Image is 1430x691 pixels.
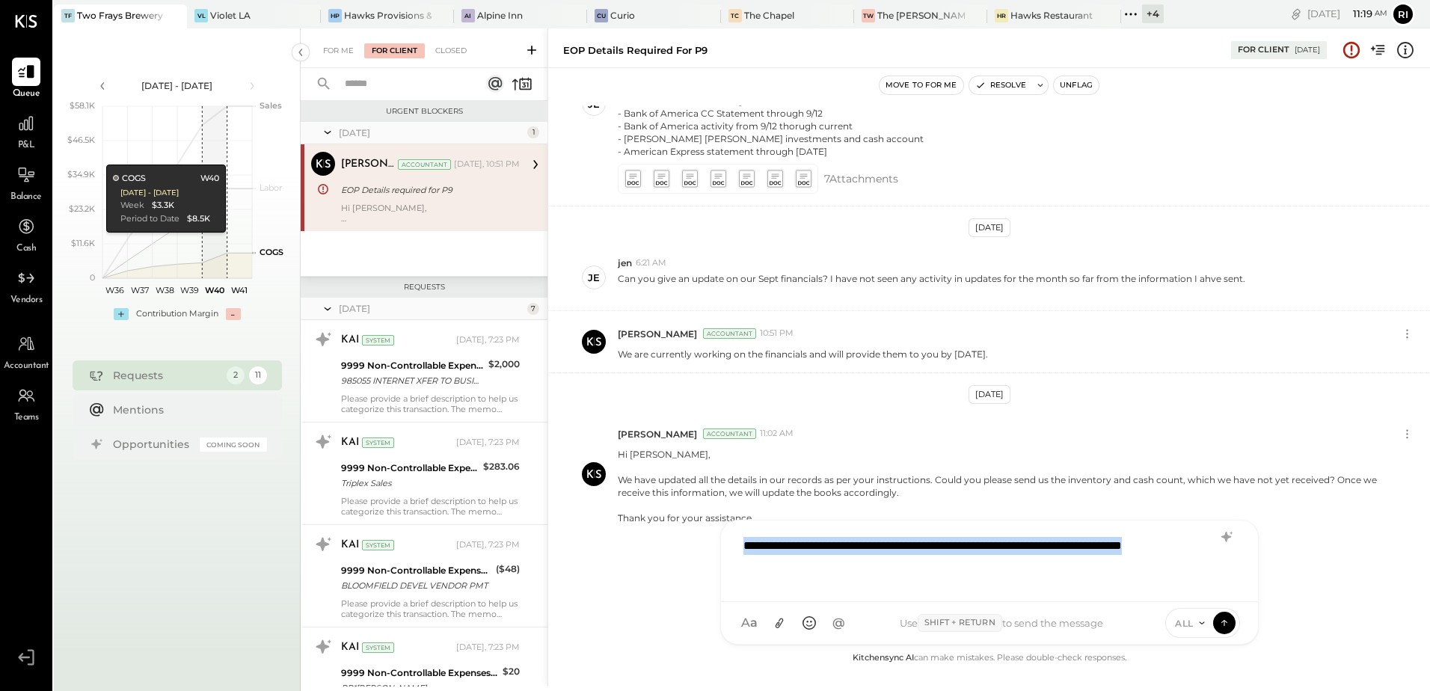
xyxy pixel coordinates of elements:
[341,393,520,414] div: Please provide a brief description to help us categorize this transaction. The memo might be help...
[832,615,845,630] span: @
[231,285,248,295] text: W41
[728,9,742,22] div: TC
[483,459,520,474] div: $283.06
[1054,76,1099,94] button: Unflag
[1,58,52,101] a: Queue
[880,76,963,94] button: Move to for me
[131,285,149,295] text: W37
[969,385,1010,404] div: [DATE]
[316,43,361,58] div: For Me
[210,9,251,22] div: Violet LA
[151,200,174,212] div: $3.3K
[750,615,758,630] span: a
[205,285,224,295] text: W40
[1,161,52,204] a: Balance
[260,100,282,111] text: Sales
[1175,617,1194,630] span: ALL
[364,43,425,58] div: For Client
[428,43,474,58] div: Closed
[18,139,35,153] span: P&L
[113,402,260,417] div: Mentions
[77,9,163,22] div: Two Frays Brewery
[10,191,42,204] span: Balance
[853,614,1151,632] div: Use to send the message
[496,562,520,577] div: ($48)
[618,328,697,340] span: [PERSON_NAME]
[341,666,498,681] div: 9999 Non-Controllable Expenses:Other Income and Expenses:To Be Classified
[114,79,241,92] div: [DATE] - [DATE]
[703,328,756,339] div: Accountant
[362,540,394,550] div: System
[1295,45,1320,55] div: [DATE]
[398,159,451,170] div: Accountant
[1,212,52,256] a: Cash
[877,9,965,22] div: The [PERSON_NAME]
[969,76,1032,94] button: Resolve
[588,271,600,285] div: je
[90,272,95,283] text: 0
[456,334,520,346] div: [DATE], 7:23 PM
[362,642,394,653] div: System
[995,9,1008,22] div: HR
[341,578,491,593] div: BLOOMFIELD DEVEL VENDOR PMT
[260,182,282,193] text: Labor
[67,169,95,179] text: $34.9K
[618,257,632,269] span: jen
[341,333,359,348] div: KAI
[503,664,520,679] div: $20
[488,357,520,372] div: $2,000
[341,157,395,172] div: [PERSON_NAME]
[826,609,853,636] button: @
[341,182,515,197] div: EOP Details required for P9
[1,264,52,307] a: Vendors
[636,257,666,269] span: 6:21 AM
[10,294,43,307] span: Vendors
[180,285,199,295] text: W39
[120,213,179,225] div: Period to Date
[1289,6,1304,22] div: copy link
[186,213,209,225] div: $8.5K
[4,360,49,373] span: Accountant
[16,242,36,256] span: Cash
[194,9,208,22] div: VL
[862,9,875,22] div: TW
[1,109,52,153] a: P&L
[454,159,520,171] div: [DATE], 10:51 PM
[618,145,924,158] div: - American Express statement through [DATE]
[610,9,635,22] div: Curio
[341,496,520,517] div: Please provide a brief description to help us categorize this transaction. The memo might be help...
[113,368,219,383] div: Requests
[14,411,39,425] span: Teams
[527,126,539,138] div: 1
[249,366,267,384] div: 11
[341,358,484,373] div: 9999 Non-Controllable Expenses:Other Income and Expenses:To Be Classified
[1,381,52,425] a: Teams
[113,437,192,452] div: Opportunities
[456,539,520,551] div: [DATE], 7:23 PM
[260,247,283,257] text: COGS
[341,435,359,450] div: KAI
[136,308,218,320] div: Contribution Margin
[227,366,245,384] div: 2
[918,614,1002,632] span: Shift + Return
[1,330,52,373] a: Accountant
[308,106,540,117] div: Urgent Blockers
[226,308,241,320] div: -
[456,437,520,449] div: [DATE], 7:23 PM
[344,9,432,22] div: Hawks Provisions & Public House
[563,43,708,58] div: EOP Details required for P9
[736,609,763,636] button: Aa
[1307,7,1387,21] div: [DATE]
[200,437,267,452] div: Coming Soon
[618,120,924,132] div: - Bank of America activity from 9/12 thorugh current
[341,476,479,491] div: Triplex Sales
[1142,4,1164,23] div: + 4
[13,87,40,101] span: Queue
[339,126,524,139] div: [DATE]
[308,282,540,292] div: Requests
[339,302,524,315] div: [DATE]
[69,203,95,214] text: $23.2K
[618,132,924,145] div: - [PERSON_NAME] [PERSON_NAME] investments and cash account
[67,135,95,145] text: $46.5K
[341,461,479,476] div: 9999 Non-Controllable Expenses:Other Income and Expenses:To Be Classified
